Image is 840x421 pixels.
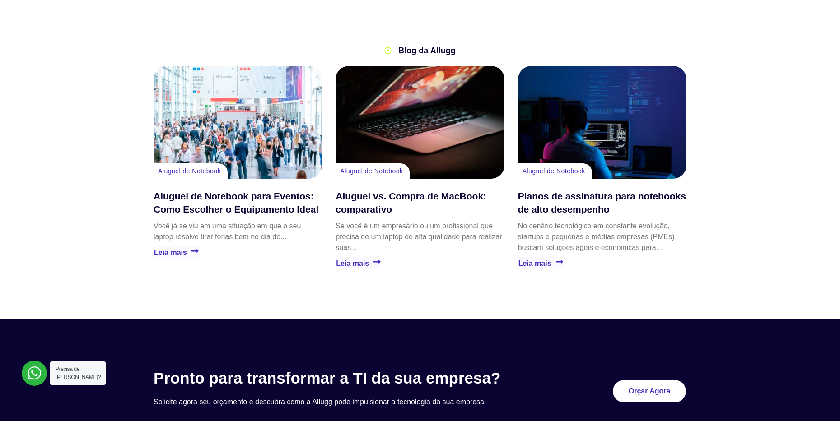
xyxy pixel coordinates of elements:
a: Orçar Agora [613,380,686,402]
p: Se você é um empresário ou um profissional que precisa de um laptop de alta qualidade para realiz... [336,221,504,253]
a: Aluguel de Notebook [340,167,403,175]
a: Aluguel de Notebook para Eventos: Como Escolher o Equipamento Ideal [154,191,318,214]
a: Aluguel de Notebook para Eventos: Como Escolher o Equipamento Ideal [154,66,322,179]
a: Planos de assinatura para notebooks de alto desempenho [518,191,686,214]
a: Aluguel de Notebook [158,167,221,175]
a: Leia mais [154,246,199,259]
p: No cenário tecnológico em constante evolução, startups e pequenas e médias empresas (PMEs) buscam... [518,221,686,253]
a: Leia mais [336,257,381,269]
h3: Pronto para transformar a TI da sua empresa? [154,369,542,388]
span: Orçar Agora [629,388,671,395]
a: Aluguel de Notebook [523,167,585,175]
a: Aluguel vs. Compra de MacBook: comparativo [336,191,486,214]
div: Widget de chat [795,378,840,421]
p: Solicite agora seu orçamento e descubra como a Allugg pode impulsionar a tecnologia da sua empresa [154,397,542,407]
a: Aluguel vs. Compra de MacBook: comparativo [336,66,504,179]
a: Planos de assinatura para notebooks de alto desempenho [518,66,686,179]
iframe: Chat Widget [795,378,840,421]
p: Você já se viu em uma situação em que o seu laptop resolve tirar férias bem no dia do... [154,221,322,242]
span: Precisa de [PERSON_NAME]? [56,366,101,380]
a: Leia mais [518,257,564,269]
span: Blog da Allugg [396,45,455,57]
